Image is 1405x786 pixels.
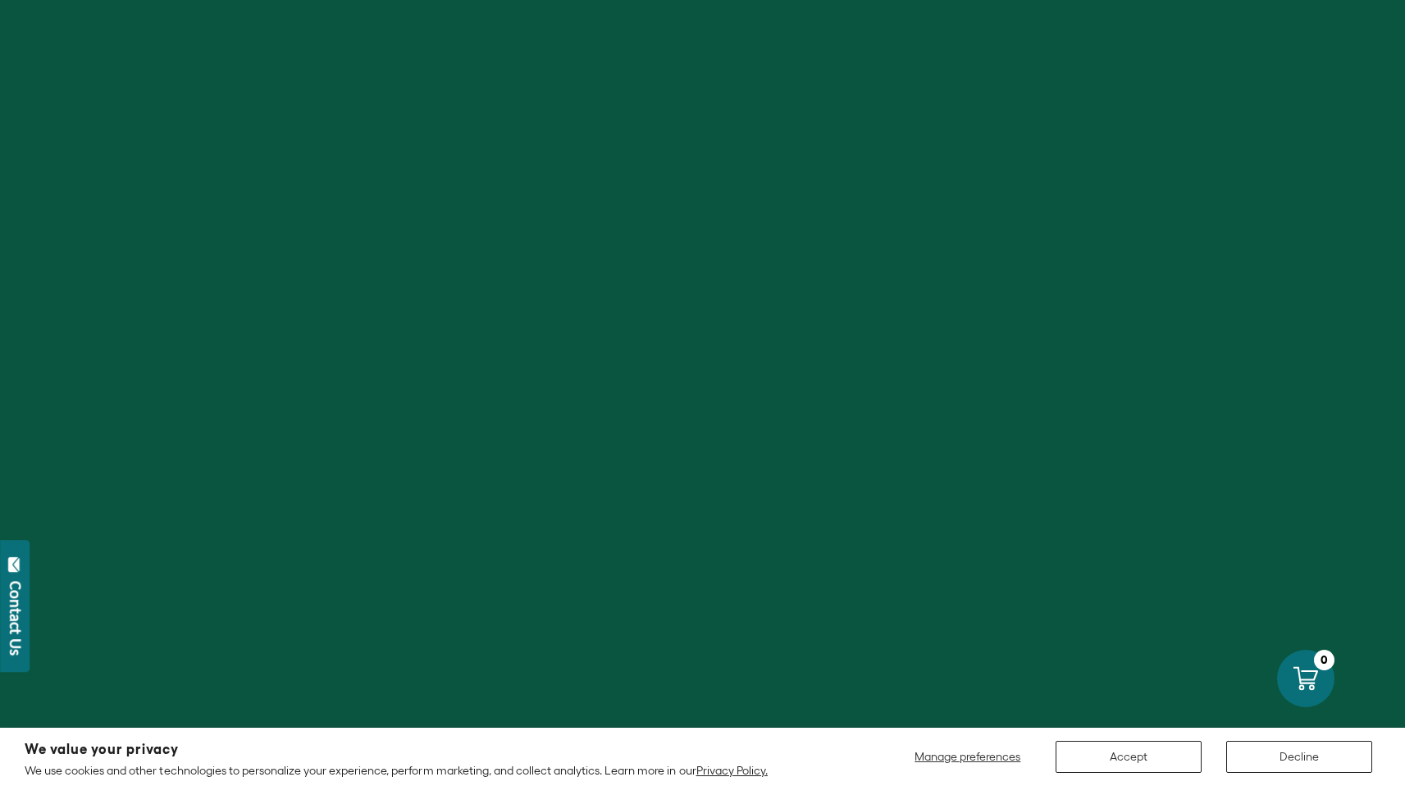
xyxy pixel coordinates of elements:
[25,743,768,756] h2: We value your privacy
[1056,741,1202,773] button: Accept
[7,581,24,656] div: Contact Us
[25,763,768,778] p: We use cookies and other technologies to personalize your experience, perform marketing, and coll...
[1314,650,1334,670] div: 0
[905,741,1031,773] button: Manage preferences
[915,750,1020,763] span: Manage preferences
[696,764,768,777] a: Privacy Policy.
[1226,741,1372,773] button: Decline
